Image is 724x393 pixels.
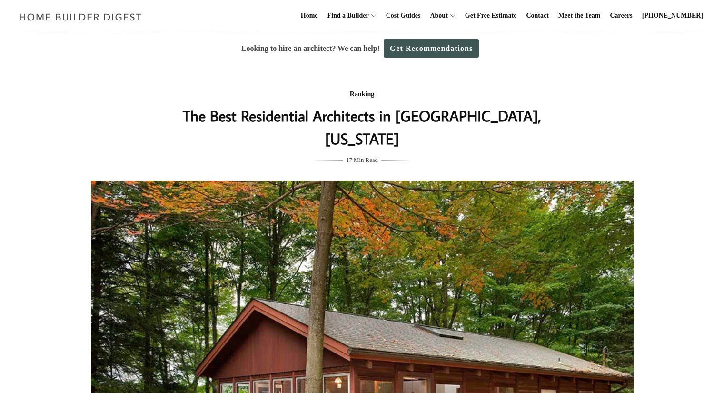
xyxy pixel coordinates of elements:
[555,0,605,31] a: Meet the Team
[522,0,552,31] a: Contact
[606,0,636,31] a: Careers
[346,155,378,165] span: 17 Min Read
[324,0,369,31] a: Find a Builder
[382,0,425,31] a: Cost Guides
[172,104,552,150] h1: The Best Residential Architects in [GEOGRAPHIC_DATA], [US_STATE]
[15,8,146,26] img: Home Builder Digest
[638,0,707,31] a: [PHONE_NUMBER]
[297,0,322,31] a: Home
[384,39,479,58] a: Get Recommendations
[461,0,521,31] a: Get Free Estimate
[426,0,447,31] a: About
[350,91,374,98] a: Ranking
